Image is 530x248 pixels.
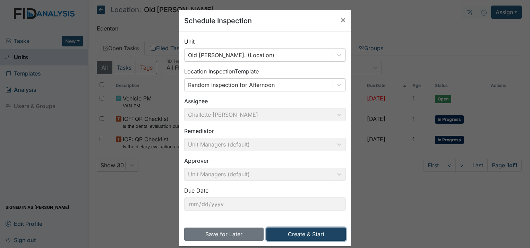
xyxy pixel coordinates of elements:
[188,51,274,59] div: Old [PERSON_NAME]. (Location)
[266,228,346,241] button: Create & Start
[184,127,214,135] label: Remediator
[184,97,208,105] label: Assignee
[184,157,209,165] label: Approver
[184,37,195,46] label: Unit
[335,10,351,29] button: Close
[184,67,259,76] label: Location Inspection Template
[340,15,346,25] span: ×
[184,186,208,195] label: Due Date
[188,81,275,89] div: Random Inspection for Afternoon
[184,16,252,26] h5: Schedule Inspection
[184,228,264,241] button: Save for Later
